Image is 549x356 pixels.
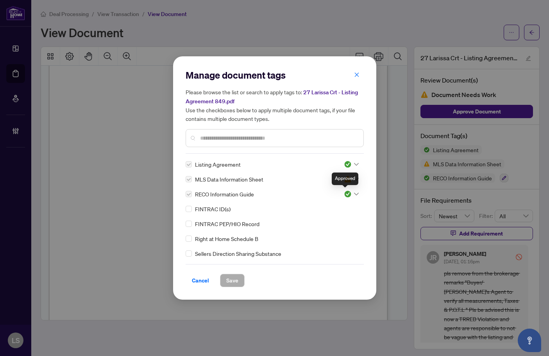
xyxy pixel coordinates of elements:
[195,190,254,198] span: RECO Information Guide
[186,69,364,81] h2: Manage document tags
[344,160,352,168] img: status
[195,249,281,258] span: Sellers Direction Sharing Substance
[186,274,215,287] button: Cancel
[186,88,364,123] h5: Please browse the list or search to apply tags to: Use the checkboxes below to apply multiple doc...
[195,234,258,243] span: Right at Home Schedule B
[344,190,359,198] span: Approved
[195,175,263,183] span: MLS Data Information Sheet
[195,219,259,228] span: FINTRAC PEP/HIO Record
[344,190,352,198] img: status
[332,173,358,185] div: Approved
[518,329,541,352] button: Open asap
[192,274,209,287] span: Cancel
[220,274,245,287] button: Save
[195,205,231,213] span: FINTRAC ID(s)
[354,72,359,77] span: close
[195,160,241,169] span: Listing Agreement
[344,160,359,168] span: Approved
